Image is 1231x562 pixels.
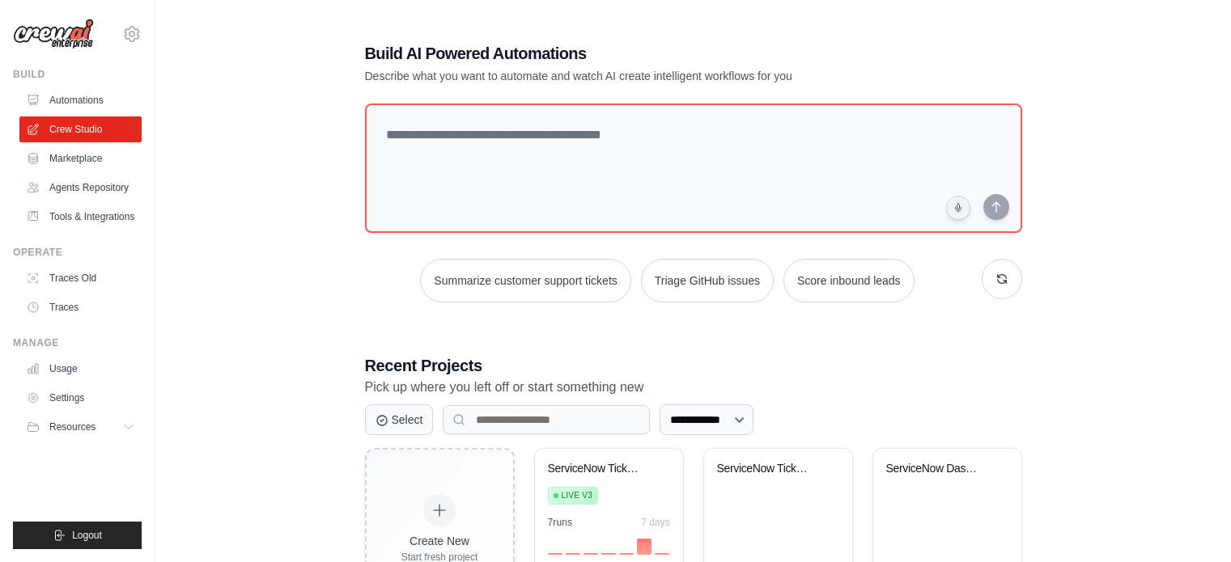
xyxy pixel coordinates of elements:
[548,535,670,555] div: Activity over last 7 days
[548,516,573,529] div: 7 run s
[562,489,592,502] span: Live v3
[717,462,815,476] div: ServiceNow Ticket Retrieval System
[655,553,669,555] div: Day 7: 0 executions
[886,462,984,476] div: ServiceNow Dashboard Analytics Pipeline
[19,87,142,113] a: Automations
[49,420,96,433] span: Resources
[365,68,909,84] p: Describe what you want to automate and watch AI create intelligent workflows for you
[420,259,630,302] button: Summarize customer support tickets
[19,294,142,320] a: Traces
[946,196,970,220] button: Click to speak your automation idea
[72,529,102,542] span: Logout
[584,553,598,555] div: Day 3: 0 executions
[13,336,142,349] div: Manage
[401,533,478,549] div: Create New
[19,265,142,291] a: Traces Old
[13,19,94,49] img: Logo
[566,553,580,555] div: Day 2: 0 executions
[19,414,142,440] button: Resources
[619,553,634,555] div: Day 5: 0 executions
[365,404,434,435] button: Select
[19,204,142,230] a: Tools & Integrations
[641,259,774,302] button: Triage GitHub issues
[19,175,142,201] a: Agents Repository
[548,462,646,476] div: ServiceNow Tickets Retrieval
[13,246,142,259] div: Operate
[13,522,142,549] button: Logout
[19,116,142,142] a: Crew Studio
[19,146,142,171] a: Marketplace
[641,516,669,529] div: 7 days
[601,553,616,555] div: Day 4: 0 executions
[365,377,1022,398] p: Pick up where you left off or start something new
[982,259,1022,299] button: Get new suggestions
[19,385,142,411] a: Settings
[637,539,652,555] div: Day 6: 7 executions
[365,42,909,65] h1: Build AI Powered Automations
[548,553,562,555] div: Day 1: 0 executions
[13,68,142,81] div: Build
[19,356,142,382] a: Usage
[365,354,1022,377] h3: Recent Projects
[783,259,915,302] button: Score inbound leads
